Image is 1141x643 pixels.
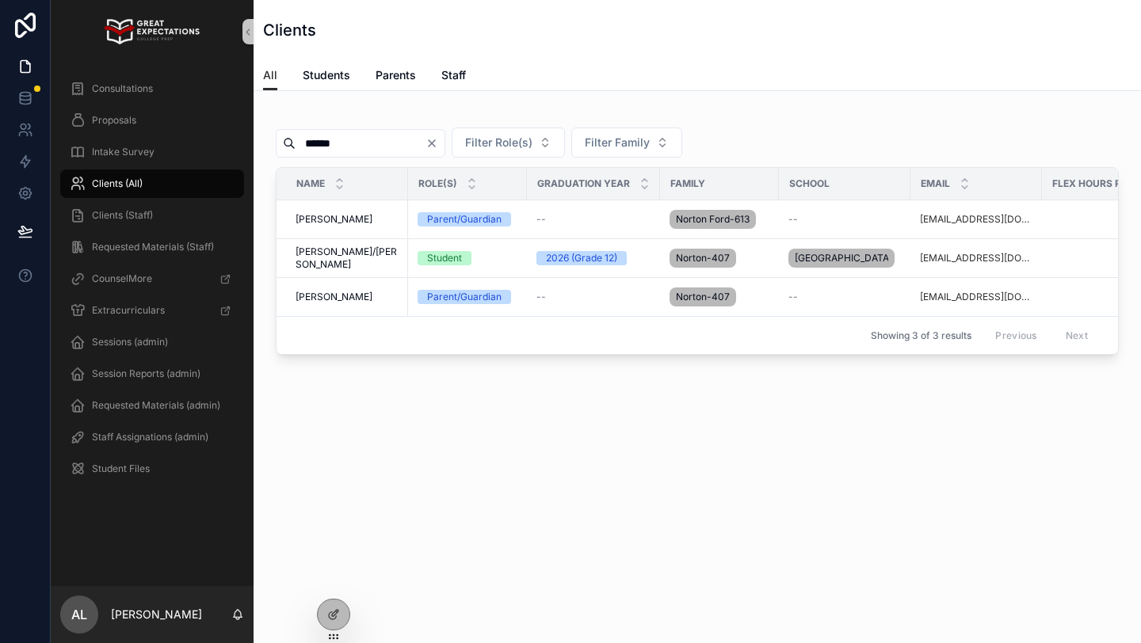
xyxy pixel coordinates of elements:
[296,213,372,226] span: [PERSON_NAME]
[795,252,888,264] span: [GEOGRAPHIC_DATA]
[585,135,650,150] span: Filter Family
[920,291,1032,303] a: [EMAIL_ADDRESS][DOMAIN_NAME]
[60,455,244,483] a: Student Files
[920,252,1032,264] a: [EMAIL_ADDRESS][DOMAIN_NAME]
[60,391,244,420] a: Requested Materials (admin)
[60,74,244,103] a: Consultations
[376,67,416,83] span: Parents
[670,177,705,190] span: Family
[92,177,143,190] span: Clients (All)
[92,462,150,475] span: Student Files
[51,63,254,504] div: scrollable content
[60,360,244,388] a: Session Reports (admin)
[60,423,244,451] a: Staff Assignations (admin)
[676,291,730,303] span: Norton-407
[670,245,769,271] a: Norton-407
[788,291,901,303] a: --
[92,431,208,443] span: Staff Assignations (admin)
[296,291,372,303] span: [PERSON_NAME]
[60,106,244,135] a: Proposals
[536,291,546,303] span: --
[92,336,168,348] span: Sessions (admin)
[536,291,651,303] a: --
[60,138,244,166] a: Intake Survey
[452,127,565,158] button: Select Button
[92,209,153,222] span: Clients (Staff)
[441,61,466,93] a: Staff
[427,212,502,226] div: Parent/Guardian
[60,264,244,293] a: CounselMore
[296,213,399,226] a: [PERSON_NAME]
[263,67,277,83] span: All
[536,251,651,265] a: 2026 (Grade 12)
[92,82,153,95] span: Consultations
[92,304,165,317] span: Extracurriculars
[296,291,399,303] a: [PERSON_NAME]
[571,127,682,158] button: Select Button
[425,137,445,150] button: Clear
[111,607,202,622] p: [PERSON_NAME]
[71,605,87,624] span: AL
[303,67,350,83] span: Students
[670,207,769,232] a: Norton Ford-613
[303,61,350,93] a: Students
[60,201,244,230] a: Clients (Staff)
[60,328,244,356] a: Sessions (admin)
[546,251,617,265] div: 2026 (Grade 12)
[263,19,316,41] h1: Clients
[465,135,532,150] span: Filter Role(s)
[920,213,1032,226] a: [EMAIL_ADDRESS][DOMAIN_NAME]
[92,146,155,158] span: Intake Survey
[296,177,325,190] span: Name
[676,252,730,264] span: Norton-407
[788,213,798,226] span: --
[921,177,950,190] span: Email
[418,290,517,304] a: Parent/Guardian
[296,245,399,271] a: [PERSON_NAME]/[PERSON_NAME]
[441,67,466,83] span: Staff
[789,177,830,190] span: School
[788,291,798,303] span: --
[427,290,502,304] div: Parent/Guardian
[676,213,750,226] span: Norton Ford-613
[60,296,244,325] a: Extracurriculars
[788,245,901,271] a: [GEOGRAPHIC_DATA]
[92,399,220,412] span: Requested Materials (admin)
[537,177,630,190] span: Graduation Year
[418,177,457,190] span: Role(s)
[60,233,244,261] a: Requested Materials (Staff)
[105,19,199,44] img: App logo
[418,251,517,265] a: Student
[536,213,546,226] span: --
[536,213,651,226] a: --
[263,61,277,91] a: All
[670,284,769,310] a: Norton-407
[376,61,416,93] a: Parents
[60,169,244,198] a: Clients (All)
[427,251,462,265] div: Student
[788,213,901,226] a: --
[92,272,152,285] span: CounselMore
[871,329,971,342] span: Showing 3 of 3 results
[418,212,517,226] a: Parent/Guardian
[92,114,136,127] span: Proposals
[92,367,200,380] span: Session Reports (admin)
[92,241,214,253] span: Requested Materials (Staff)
